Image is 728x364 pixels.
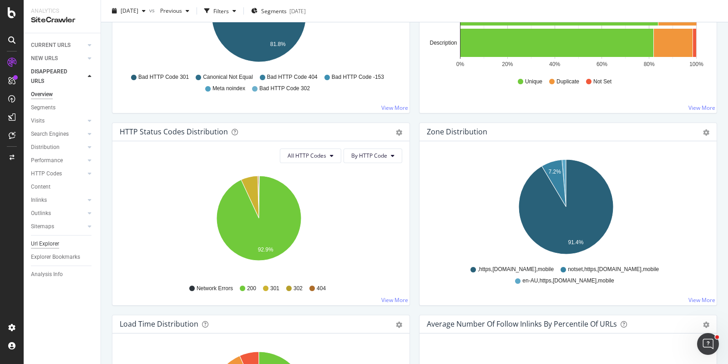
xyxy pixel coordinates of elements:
span: Canonical Not Equal [203,73,253,81]
text: 0% [456,61,465,67]
a: Content [31,182,94,192]
a: HTTP Codes [31,169,85,179]
a: View More [381,296,408,304]
text: 81.8% [270,41,286,47]
span: 404 [317,285,326,292]
span: Duplicate [556,78,579,86]
div: Analysis Info [31,270,63,279]
div: Load Time Distribution [120,319,198,328]
span: ,https,[DOMAIN_NAME],mobile [478,266,554,273]
text: 80% [644,61,655,67]
button: By HTTP Code [344,149,402,163]
text: 20% [502,61,513,67]
div: Content [31,182,51,192]
svg: A chart. [120,170,398,276]
a: Distribution [31,143,85,152]
div: gear [703,129,709,136]
div: Explorer Bookmarks [31,252,80,262]
span: Not Set [593,78,612,86]
div: NEW URLS [31,54,58,63]
div: Performance [31,156,63,165]
a: Sitemaps [31,222,85,231]
a: View More [688,104,715,112]
svg: A chart. [427,156,705,261]
div: HTTP Codes [31,169,62,179]
a: Segments [31,103,94,113]
span: 2025 Oct. 13th [121,7,138,15]
span: Previous [157,7,182,15]
div: Search Engines [31,129,69,139]
button: Previous [157,4,193,18]
div: Sitemaps [31,222,54,231]
span: vs [149,6,157,14]
text: 92.9% [258,246,273,253]
span: Bad HTTP Code 301 [138,73,189,81]
div: Average Number of Follow Inlinks by Percentile Of URLs [427,319,617,328]
div: Zone Distribution [427,127,487,136]
div: Overview [31,90,53,99]
a: Inlinks [31,195,85,205]
div: SiteCrawler [31,15,93,26]
a: NEW URLS [31,54,85,63]
div: DISAPPEARED URLS [31,67,77,86]
a: Performance [31,156,85,165]
button: All HTTP Codes [280,149,341,163]
a: Url Explorer [31,239,94,249]
div: Distribution [31,143,60,152]
span: All HTTP Codes [288,152,326,159]
text: 60% [597,61,607,67]
span: 301 [270,285,279,292]
span: Meta noindex [212,85,245,92]
a: View More [688,296,715,304]
div: Inlinks [31,195,47,205]
a: Search Engines [31,129,85,139]
div: Visits [31,116,45,126]
div: Filters [213,7,229,15]
div: Analytics [31,7,93,15]
text: 91.4% [568,239,583,246]
div: Segments [31,103,56,113]
span: Unique [525,78,542,86]
span: Network Errors [197,285,233,292]
span: Bad HTTP Code 302 [259,85,310,92]
span: Segments [261,7,287,15]
button: Filters [201,4,240,18]
div: HTTP Status Codes Distribution [120,127,228,136]
text: 100% [689,61,703,67]
text: Description [430,40,457,46]
a: CURRENT URLS [31,41,85,50]
span: Bad HTTP Code 404 [267,73,318,81]
div: [DATE] [289,7,306,15]
span: notset,https,[DOMAIN_NAME],mobile [568,266,659,273]
text: 40% [549,61,560,67]
div: gear [703,322,709,328]
span: en-AU,https,[DOMAIN_NAME],mobile [522,277,614,285]
span: 200 [247,285,256,292]
span: Bad HTTP Code -153 [332,73,384,81]
a: Overview [31,90,94,99]
iframe: Intercom live chat [697,333,719,355]
div: CURRENT URLS [31,41,71,50]
a: Analysis Info [31,270,94,279]
button: Segments[DATE] [248,4,309,18]
a: Outlinks [31,209,85,218]
button: [DATE] [108,4,149,18]
div: Outlinks [31,209,51,218]
a: Visits [31,116,85,126]
text: 7.2% [548,169,561,175]
div: Url Explorer [31,239,59,249]
div: gear [396,322,402,328]
a: View More [381,104,408,112]
span: 302 [293,285,303,292]
a: Explorer Bookmarks [31,252,94,262]
a: DISAPPEARED URLS [31,67,85,86]
span: By HTTP Code [351,152,387,159]
div: gear [396,129,402,136]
